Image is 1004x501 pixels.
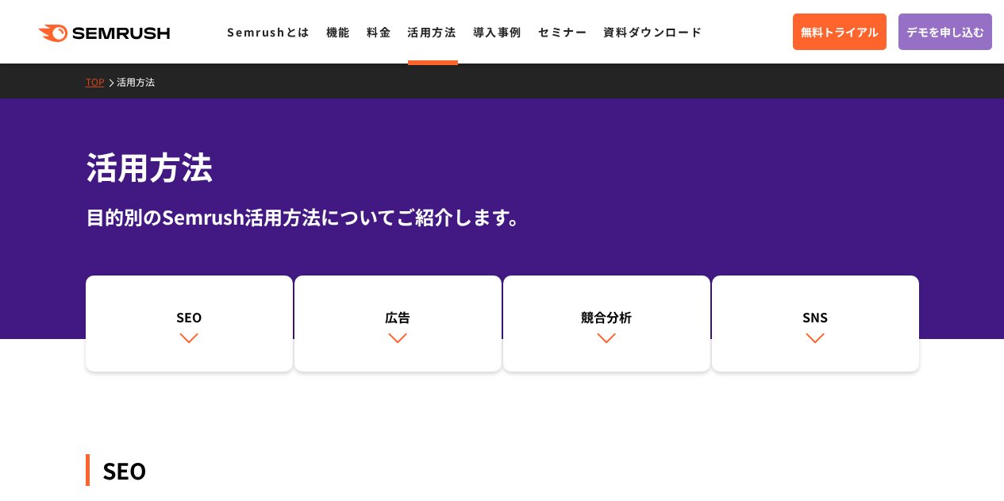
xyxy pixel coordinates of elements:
a: 活用方法 [117,75,167,88]
div: 広告 [302,307,494,326]
a: 無料トライアル [793,13,887,50]
span: 無料トライアル [801,23,879,40]
div: SEO [94,307,285,326]
a: 料金 [367,24,391,40]
a: 広告 [294,276,502,372]
a: 機能 [326,24,351,40]
h1: 活用方法 [86,143,919,190]
a: 活用方法 [407,24,456,40]
a: 競合分析 [503,276,710,372]
span: デモを申し込む [906,23,984,40]
div: 競合分析 [511,307,702,326]
a: TOP [86,75,117,88]
div: 目的別のSemrush活用方法についてご紹介します。 [86,202,919,231]
a: デモを申し込む [898,13,992,50]
a: SNS [712,276,919,372]
a: SEO [86,276,293,372]
div: SNS [720,307,911,326]
div: SEO [86,454,919,486]
a: 導入事例 [473,24,522,40]
a: セミナー [538,24,587,40]
a: Semrushとは [227,24,310,40]
a: 資料ダウンロード [603,24,702,40]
